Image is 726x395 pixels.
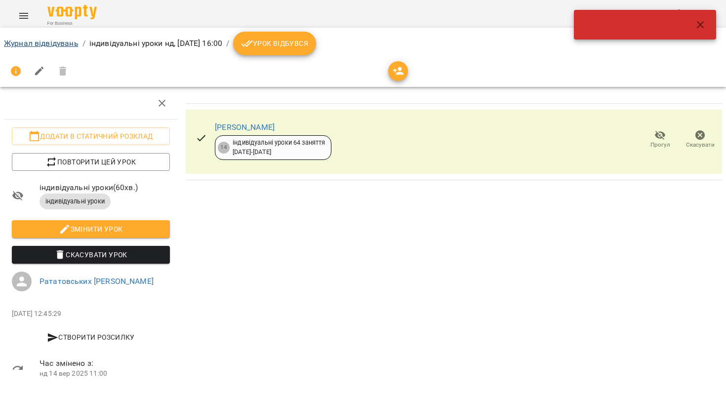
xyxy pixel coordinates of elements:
[20,223,162,235] span: Змінити урок
[650,141,670,149] span: Прогул
[20,156,162,168] span: Повторити цей урок
[20,249,162,261] span: Скасувати Урок
[40,357,170,369] span: Час змінено з:
[233,138,325,157] div: індивідуальні уроки 64 заняття [DATE] - [DATE]
[82,38,85,49] li: /
[12,309,170,319] p: [DATE] 12:45:29
[4,39,79,48] a: Журнал відвідувань
[4,32,722,55] nav: breadcrumb
[40,276,154,286] a: Рататовських [PERSON_NAME]
[12,246,170,264] button: Скасувати Урок
[241,38,308,49] span: Урок відбувся
[47,20,97,27] span: For Business
[12,328,170,346] button: Створити розсилку
[640,126,680,154] button: Прогул
[680,126,720,154] button: Скасувати
[218,142,230,154] div: 14
[12,4,36,28] button: Menu
[215,122,275,132] a: [PERSON_NAME]
[47,5,97,19] img: Voopty Logo
[12,220,170,238] button: Змінити урок
[40,182,170,194] span: індивідуальні уроки ( 60 хв. )
[89,38,222,49] p: індивідуальні уроки нд, [DATE] 16:00
[20,130,162,142] span: Додати в статичний розклад
[226,38,229,49] li: /
[16,331,166,343] span: Створити розсилку
[40,197,111,206] span: індивідуальні уроки
[12,127,170,145] button: Додати в статичний розклад
[233,32,316,55] button: Урок відбувся
[40,369,170,379] p: нд 14 вер 2025 11:00
[686,141,715,149] span: Скасувати
[12,153,170,171] button: Повторити цей урок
